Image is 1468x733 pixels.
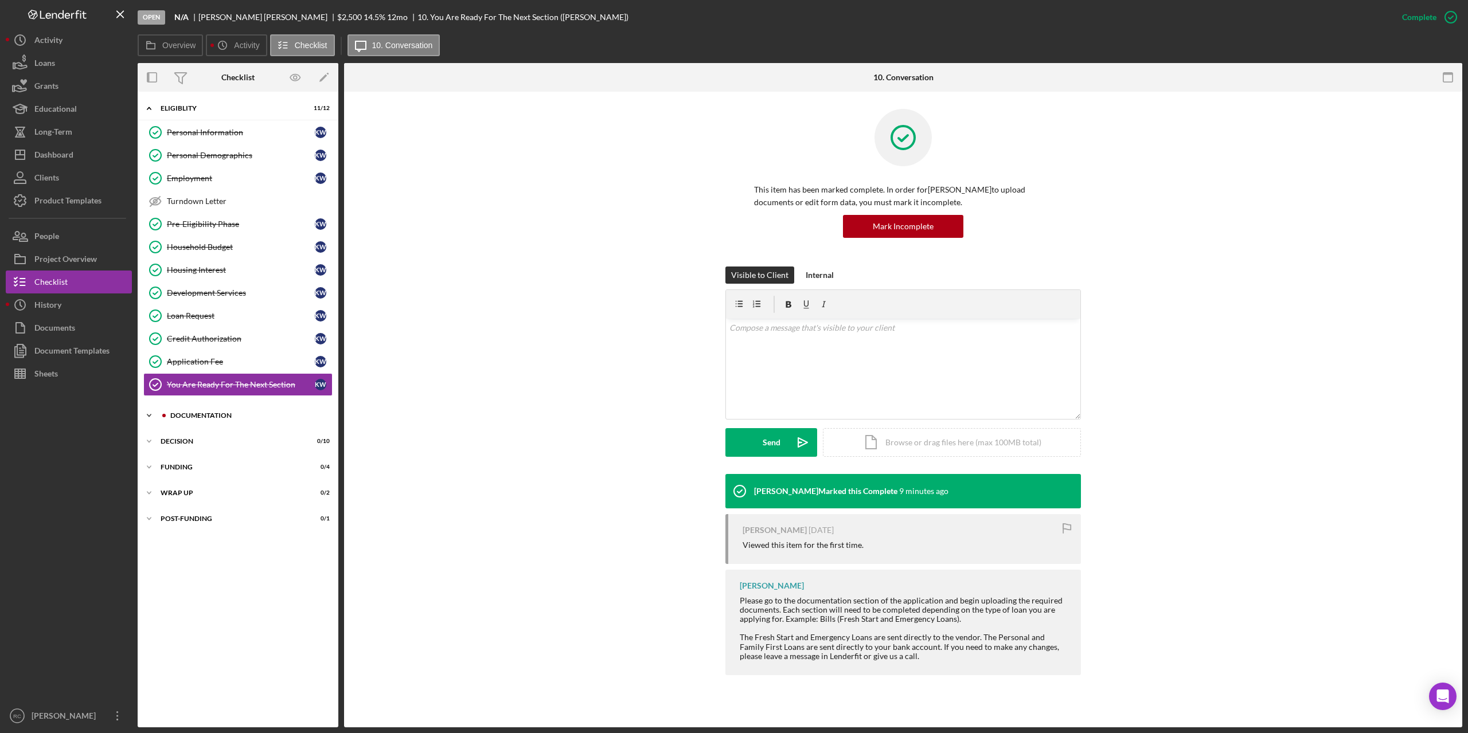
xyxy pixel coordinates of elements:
div: Employment [167,174,315,183]
button: Product Templates [6,189,132,212]
button: Educational [6,97,132,120]
b: N/A [174,13,189,22]
div: K W [315,127,326,138]
div: K W [315,379,326,390]
a: Personal DemographicsKW [143,144,333,167]
div: Checklist [34,271,68,296]
button: Overview [138,34,203,56]
div: Clients [34,166,59,192]
button: Activity [6,29,132,52]
a: Pre-Eligibility PhaseKW [143,213,333,236]
div: 10. You Are Ready For The Next Section ([PERSON_NAME]) [417,13,628,22]
button: Grants [6,75,132,97]
a: Development ServicesKW [143,281,333,304]
a: Personal InformationKW [143,121,333,144]
div: [PERSON_NAME] [PERSON_NAME] [198,13,337,22]
button: Documents [6,316,132,339]
div: You Are Ready For The Next Section [167,380,315,389]
button: Project Overview [6,248,132,271]
div: Household Budget [167,242,315,252]
a: Loans [6,52,132,75]
div: Grants [34,75,58,100]
div: [PERSON_NAME] [743,526,807,535]
div: Viewed this item for the first time. [743,540,864,550]
div: Loans [34,52,55,77]
button: Mark Incomplete [843,215,963,238]
div: Application Fee [167,357,315,366]
div: Internal [806,266,834,284]
div: 10. Conversation [873,73,934,82]
div: [PERSON_NAME] Marked this Complete [754,487,897,496]
div: Activity [34,29,63,54]
button: People [6,225,132,248]
button: Checklist [270,34,335,56]
button: Document Templates [6,339,132,362]
button: Sheets [6,362,132,385]
button: Long-Term [6,120,132,143]
div: K W [315,287,326,299]
div: Educational [34,97,77,123]
div: 0 / 2 [309,489,330,496]
div: K W [315,310,326,322]
a: Application FeeKW [143,350,333,373]
div: K W [315,241,326,253]
div: Sheets [34,362,58,388]
time: 2025-10-14 16:40 [899,487,948,496]
div: 0 / 1 [309,515,330,522]
div: Project Overview [34,248,97,273]
div: [PERSON_NAME] [29,704,103,730]
div: K W [315,264,326,276]
a: Household BudgetKW [143,236,333,258]
button: History [6,293,132,316]
div: Complete [1402,6,1436,29]
div: Post-Funding [161,515,301,522]
div: Mark Incomplete [873,215,934,238]
div: Eligiblity [161,105,301,112]
div: Personal Information [167,128,315,137]
div: Housing Interest [167,265,315,275]
div: Product Templates [34,189,101,215]
div: Checklist [221,73,255,82]
div: Loan Request [167,311,315,320]
button: Checklist [6,271,132,293]
label: Checklist [295,41,327,50]
a: EmploymentKW [143,167,333,190]
div: Credit Authorization [167,334,315,343]
div: Send [763,428,780,457]
button: 10. Conversation [348,34,440,56]
a: Housing InterestKW [143,258,333,281]
div: Open [138,10,165,25]
button: Internal [800,266,840,284]
p: This item has been marked complete. In order for [PERSON_NAME] to upload documents or edit form d... [754,183,1052,209]
button: Clients [6,166,132,189]
div: Turndown Letter [167,197,332,206]
div: History [34,293,61,319]
button: RC[PERSON_NAME] [6,704,132,727]
div: K W [315,218,326,230]
div: Document Templates [34,339,110,365]
div: Development Services [167,288,315,297]
a: Dashboard [6,143,132,166]
div: Funding [161,464,301,471]
div: Wrap up [161,489,301,496]
div: Personal Demographics [167,151,315,160]
text: RC [13,713,21,719]
a: You Are Ready For The Next SectionKW [143,373,333,396]
a: Turndown Letter [143,190,333,213]
button: Activity [206,34,267,56]
div: [PERSON_NAME] [740,581,804,590]
div: 0 / 10 [309,438,330,445]
div: 12 mo [387,13,408,22]
span: $2,500 [337,12,362,22]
